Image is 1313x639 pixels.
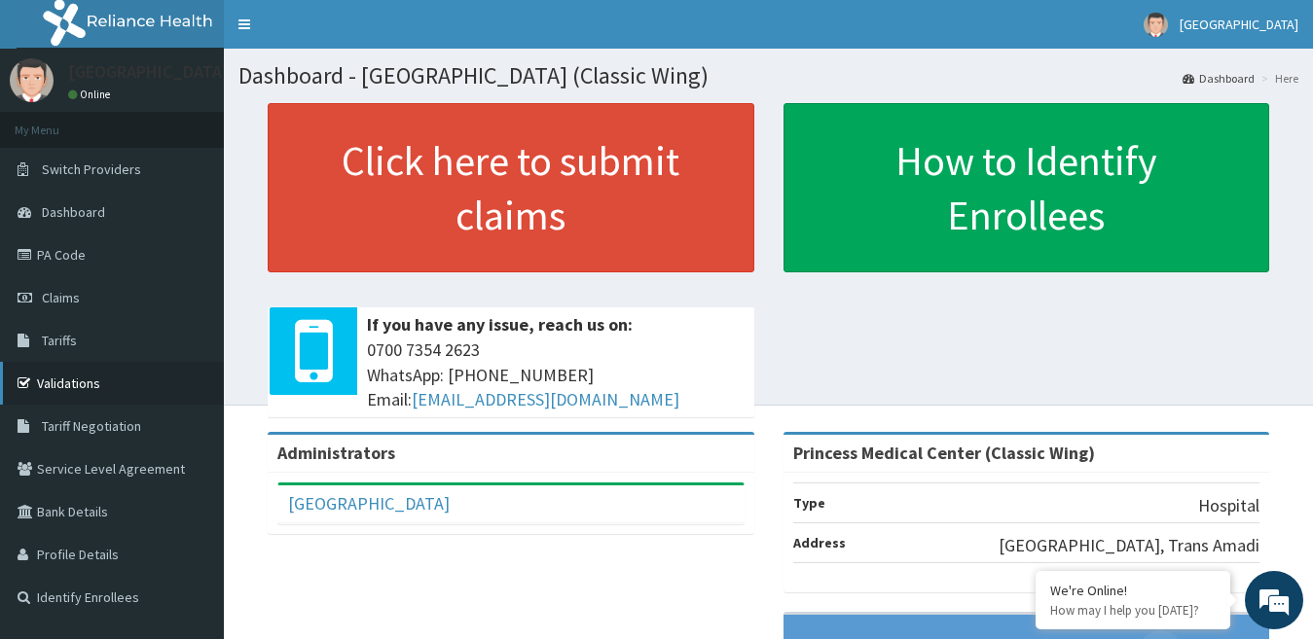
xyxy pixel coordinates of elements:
[1050,602,1216,619] p: How may I help you today?
[793,442,1095,464] strong: Princess Medical Center (Classic Wing)
[1050,582,1216,599] div: We're Online!
[10,58,54,102] img: User Image
[288,492,450,515] a: [GEOGRAPHIC_DATA]
[793,534,846,551] b: Address
[1183,70,1255,87] a: Dashboard
[42,417,141,435] span: Tariff Negotiation
[367,313,633,336] b: If you have any issue, reach us on:
[999,533,1259,558] p: [GEOGRAPHIC_DATA], Trans Amadi
[277,442,395,464] b: Administrators
[42,203,105,221] span: Dashboard
[268,103,754,272] a: Click here to submit claims
[1198,493,1259,518] p: Hospital
[68,63,229,81] p: [GEOGRAPHIC_DATA]
[1144,13,1168,37] img: User Image
[367,337,745,412] span: 0700 7354 2623 WhatsApp: [PHONE_NUMBER] Email:
[784,103,1270,272] a: How to Identify Enrollees
[42,160,141,178] span: Switch Providers
[793,494,825,512] b: Type
[238,63,1298,89] h1: Dashboard - [GEOGRAPHIC_DATA] (Classic Wing)
[1180,16,1298,33] span: [GEOGRAPHIC_DATA]
[42,289,80,306] span: Claims
[68,88,115,101] a: Online
[42,332,77,349] span: Tariffs
[412,388,679,410] a: [EMAIL_ADDRESS][DOMAIN_NAME]
[1257,70,1298,87] li: Here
